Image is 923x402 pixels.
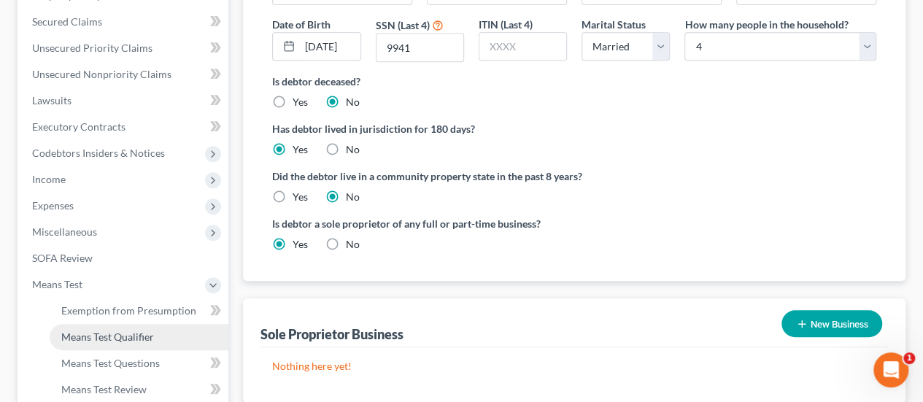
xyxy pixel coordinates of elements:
[272,216,567,231] label: Is debtor a sole proprietor of any full or part-time business?
[293,237,308,252] label: Yes
[32,94,72,107] span: Lawsuits
[272,74,876,89] label: Is debtor deceased?
[50,298,228,324] a: Exemption from Presumption
[32,278,82,290] span: Means Test
[20,88,228,114] a: Lawsuits
[479,17,533,32] label: ITIN (Last 4)
[61,331,154,343] span: Means Test Qualifier
[272,17,331,32] label: Date of Birth
[293,142,308,157] label: Yes
[61,383,147,395] span: Means Test Review
[479,33,566,61] input: XXXX
[346,190,360,204] label: No
[20,9,228,35] a: Secured Claims
[50,324,228,350] a: Means Test Qualifier
[346,237,360,252] label: No
[32,252,93,264] span: SOFA Review
[32,173,66,185] span: Income
[20,114,228,140] a: Executory Contracts
[50,350,228,376] a: Means Test Questions
[20,61,228,88] a: Unsecured Nonpriority Claims
[32,120,125,133] span: Executory Contracts
[32,68,171,80] span: Unsecured Nonpriority Claims
[272,169,876,184] label: Did the debtor live in a community property state in the past 8 years?
[346,95,360,109] label: No
[272,359,876,374] p: Nothing here yet!
[32,199,74,212] span: Expenses
[903,352,915,364] span: 1
[20,35,228,61] a: Unsecured Priority Claims
[20,245,228,271] a: SOFA Review
[293,95,308,109] label: Yes
[32,15,102,28] span: Secured Claims
[346,142,360,157] label: No
[684,17,848,32] label: How many people in the household?
[873,352,908,387] iframe: Intercom live chat
[260,325,403,343] div: Sole Proprietor Business
[32,42,152,54] span: Unsecured Priority Claims
[582,17,646,32] label: Marital Status
[781,310,882,337] button: New Business
[376,18,430,33] label: SSN (Last 4)
[32,147,165,159] span: Codebtors Insiders & Notices
[300,33,360,61] input: MM/DD/YYYY
[61,304,196,317] span: Exemption from Presumption
[272,121,876,136] label: Has debtor lived in jurisdiction for 180 days?
[32,225,97,238] span: Miscellaneous
[376,34,463,61] input: XXXX
[293,190,308,204] label: Yes
[61,357,160,369] span: Means Test Questions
